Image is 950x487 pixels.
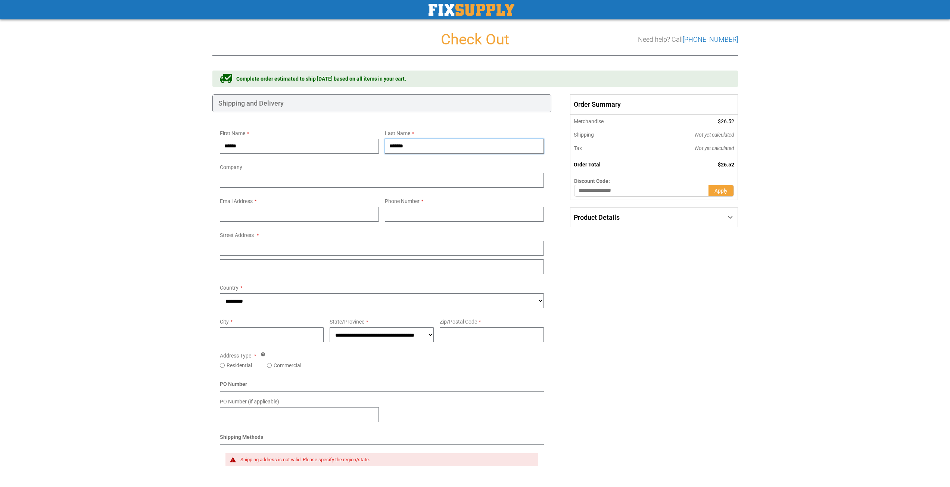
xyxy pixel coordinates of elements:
[638,36,738,43] h3: Need help? Call
[574,213,620,221] span: Product Details
[274,362,301,369] label: Commercial
[220,353,251,359] span: Address Type
[570,94,738,115] span: Order Summary
[695,145,734,151] span: Not yet calculated
[220,380,544,392] div: PO Number
[385,198,420,204] span: Phone Number
[220,198,253,204] span: Email Address
[570,115,645,128] th: Merchandise
[718,118,734,124] span: $26.52
[574,132,594,138] span: Shipping
[220,285,239,291] span: Country
[695,132,734,138] span: Not yet calculated
[570,141,645,155] th: Tax
[220,433,544,445] div: Shipping Methods
[220,319,229,325] span: City
[574,162,601,168] strong: Order Total
[708,185,734,197] button: Apply
[240,457,531,463] div: Shipping address is not valid. Please specify the region/state.
[429,4,514,16] img: Fix Industrial Supply
[220,399,279,405] span: PO Number (if applicable)
[220,164,242,170] span: Company
[330,319,364,325] span: State/Province
[236,75,406,82] span: Complete order estimated to ship [DATE] based on all items in your cart.
[220,232,254,238] span: Street Address
[429,4,514,16] a: store logo
[220,130,245,136] span: First Name
[212,94,552,112] div: Shipping and Delivery
[212,31,738,48] h1: Check Out
[574,178,610,184] span: Discount Code:
[683,35,738,43] a: [PHONE_NUMBER]
[385,130,410,136] span: Last Name
[714,188,728,194] span: Apply
[718,162,734,168] span: $26.52
[440,319,477,325] span: Zip/Postal Code
[227,362,252,369] label: Residential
